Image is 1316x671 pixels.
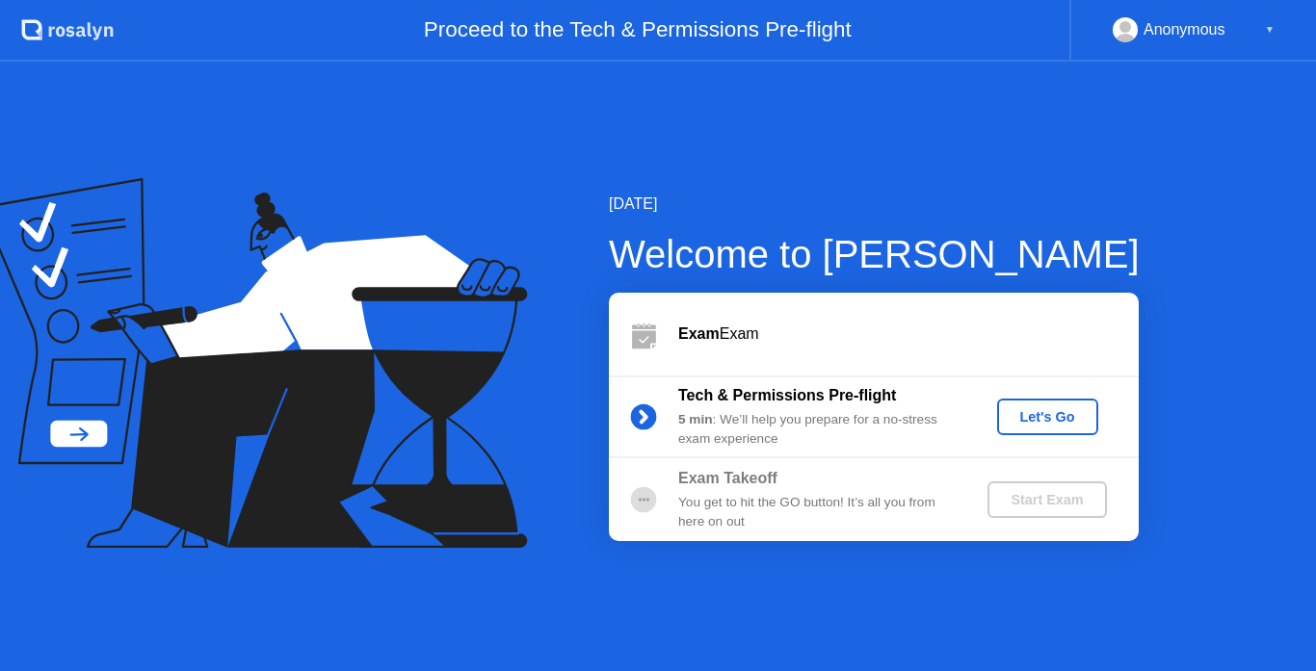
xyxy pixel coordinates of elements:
[678,493,956,532] div: You get to hit the GO button! It’s all you from here on out
[1005,409,1091,425] div: Let's Go
[997,399,1098,435] button: Let's Go
[987,481,1106,518] button: Start Exam
[678,323,1139,346] div: Exam
[609,193,1140,216] div: [DATE]
[1265,17,1275,42] div: ▼
[1144,17,1225,42] div: Anonymous
[678,325,720,342] b: Exam
[678,410,956,450] div: : We’ll help you prepare for a no-stress exam experience
[678,412,713,426] b: 5 min
[678,387,896,403] b: Tech & Permissions Pre-flight
[995,492,1098,507] div: Start Exam
[678,470,777,486] b: Exam Takeoff
[609,225,1140,283] div: Welcome to [PERSON_NAME]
